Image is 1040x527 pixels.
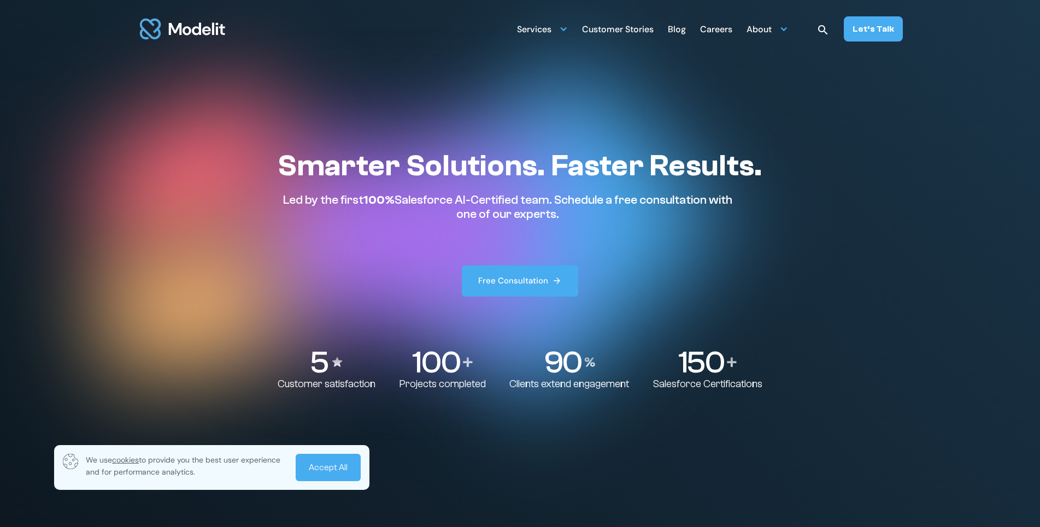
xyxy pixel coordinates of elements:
[399,378,486,390] p: Projects completed
[112,455,139,465] span: cookies
[463,357,473,367] img: Plus
[853,23,894,35] div: Let’s Talk
[296,454,361,481] a: Accept All
[544,347,581,378] p: 90
[509,378,629,390] p: Clients extend engagement
[331,356,344,369] img: Stars
[278,193,738,222] p: Led by the first Salesforce AI-Certified team. Schedule a free consultation with one of our experts.
[727,357,737,367] img: Plus
[700,20,732,41] div: Careers
[584,357,595,367] img: Percentage
[582,20,654,41] div: Customer Stories
[86,454,288,478] p: We use to provide you the best user experience and for performance analytics.
[462,265,579,297] a: Free Consultation
[678,347,724,378] p: 150
[310,347,327,378] p: 5
[552,276,562,286] img: arrow right
[668,18,686,39] a: Blog
[278,378,375,390] p: Customer satisfaction
[747,20,772,41] div: About
[700,18,732,39] a: Careers
[582,18,654,39] a: Customer Stories
[747,18,788,39] div: About
[278,148,762,184] h1: Smarter Solutions. Faster Results.
[412,347,460,378] p: 100
[517,20,551,41] div: Services
[478,275,548,287] div: Free Consultation
[138,12,227,46] img: modelit logo
[668,20,686,41] div: Blog
[844,16,903,42] a: Let’s Talk
[653,378,762,390] p: Salesforce Certifications
[517,18,568,39] div: Services
[363,193,395,207] span: 100%
[138,12,227,46] a: home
